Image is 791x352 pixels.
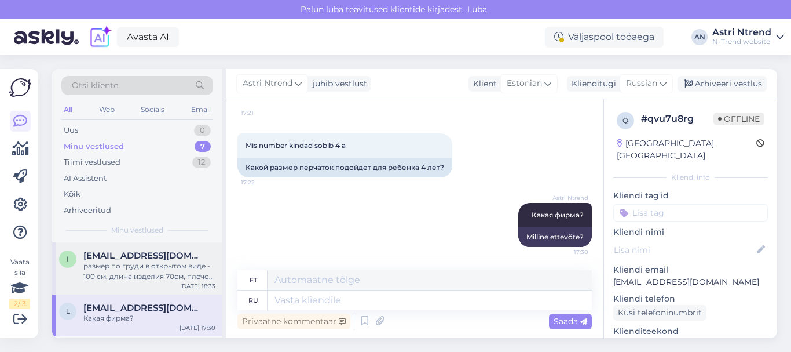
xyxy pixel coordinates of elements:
[613,172,768,183] div: Kliendi info
[532,211,584,219] span: Какая фирма?
[111,225,163,235] span: Minu vestlused
[61,102,75,117] div: All
[308,78,367,90] div: juhib vestlust
[237,314,350,329] div: Privaatne kommentaar
[189,102,213,117] div: Email
[545,248,588,256] span: 17:30
[691,29,708,45] div: AN
[567,78,616,90] div: Klienditugi
[712,28,771,37] div: Astri Ntrend
[9,299,30,309] div: 2 / 3
[468,78,497,90] div: Klient
[64,205,111,216] div: Arhiveeritud
[64,125,78,136] div: Uus
[507,77,542,90] span: Estonian
[64,173,107,184] div: AI Assistent
[545,194,588,202] span: Astri Ntrend
[613,204,768,222] input: Lisa tag
[83,303,204,313] span: liisekurg@gmail.com
[626,77,657,90] span: Russian
[617,137,756,162] div: [GEOGRAPHIC_DATA], [GEOGRAPHIC_DATA]
[246,141,346,150] span: Mis number kindad sobib 4 a
[72,79,118,92] span: Otsi kliente
[518,227,592,247] div: Milline ettevõte?
[117,27,179,47] a: Avasta AI
[613,264,768,276] p: Kliendi email
[64,188,80,200] div: Kõik
[241,178,284,187] span: 17:22
[180,282,215,291] div: [DATE] 18:33
[613,293,768,305] p: Kliendi telefon
[678,76,767,92] div: Arhiveeri vestlus
[250,270,257,290] div: et
[712,28,784,46] a: Astri NtrendN-Trend website
[713,113,764,125] span: Offline
[613,276,768,288] p: [EMAIL_ADDRESS][DOMAIN_NAME]
[614,244,755,256] input: Lisa nimi
[464,4,490,14] span: Luba
[613,226,768,238] p: Kliendi nimi
[88,25,112,49] img: explore-ai
[83,261,215,282] div: размер по груди в открытом виде - 100 см, длина изделия 70см, плечо 12см /XL/.
[66,307,70,315] span: l
[83,313,215,324] div: Какая фирма?
[613,325,768,338] p: Klienditeekond
[67,255,69,263] span: I
[248,291,258,310] div: ru
[613,190,768,202] p: Kliendi tag'id
[64,141,124,153] div: Minu vestlused
[9,257,30,309] div: Vaata siia
[237,158,452,177] div: Какой размер перчаток подойдет для ребенка 4 лет?
[712,37,771,46] div: N-Trend website
[241,108,284,117] span: 17:21
[97,102,117,117] div: Web
[138,102,167,117] div: Socials
[9,78,31,97] img: Askly Logo
[83,251,204,261] span: Irjeteder@gmail.com
[192,157,211,168] div: 12
[195,141,211,153] div: 7
[194,125,211,136] div: 0
[64,157,120,168] div: Tiimi vestlused
[641,112,713,126] div: # qvu7u8rg
[180,324,215,332] div: [DATE] 17:30
[545,27,664,48] div: Väljaspool tööaega
[613,305,706,321] div: Küsi telefoninumbrit
[554,316,587,326] span: Saada
[243,77,292,90] span: Astri Ntrend
[622,116,628,125] span: q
